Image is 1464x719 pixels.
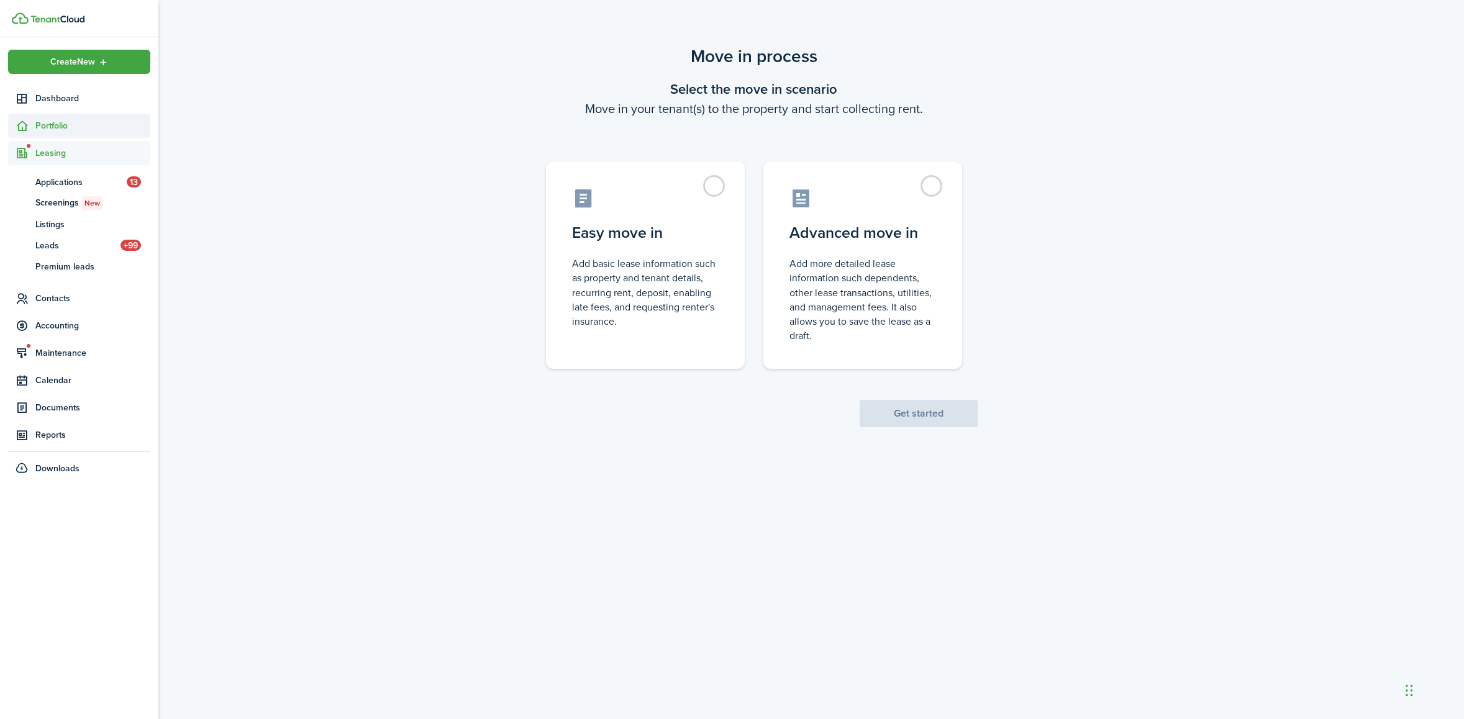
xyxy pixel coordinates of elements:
[35,428,150,441] span: Reports
[35,292,150,305] span: Contacts
[8,423,150,447] a: Reports
[8,86,150,111] a: Dashboard
[1406,672,1413,709] div: Drag
[8,50,150,74] button: Open menu
[120,240,141,251] span: +99
[35,319,150,332] span: Accounting
[8,235,150,256] a: Leads+99
[789,256,936,343] control-radio-card-description: Add more detailed lease information such dependents, other lease transactions, utilities, and man...
[572,256,719,328] control-radio-card-description: Add basic lease information such as property and tenant details, recurring rent, deposit, enablin...
[50,58,95,66] span: Create New
[35,260,150,273] span: Premium leads
[8,214,150,235] a: Listings
[35,176,127,189] span: Applications
[30,16,84,23] img: TenantCloud
[127,176,141,188] span: 13
[35,462,80,475] span: Downloads
[35,92,150,105] span: Dashboard
[1251,585,1464,719] iframe: Chat Widget
[35,119,150,132] span: Portfolio
[35,401,150,414] span: Documents
[35,346,150,359] span: Maintenance
[8,256,150,277] a: Premium leads
[8,192,150,214] a: ScreeningsNew
[789,222,936,244] control-radio-card-title: Advanced move in
[35,147,150,160] span: Leasing
[35,239,120,252] span: Leads
[530,79,978,99] wizard-step-header-title: Select the move in scenario
[35,218,150,231] span: Listings
[530,99,978,118] wizard-step-header-description: Move in your tenant(s) to the property and start collecting rent.
[35,374,150,387] span: Calendar
[12,12,29,24] img: TenantCloud
[572,222,719,244] control-radio-card-title: Easy move in
[530,43,978,70] scenario-title: Move in process
[35,196,150,210] span: Screenings
[84,197,100,209] span: New
[8,171,150,192] a: Applications13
